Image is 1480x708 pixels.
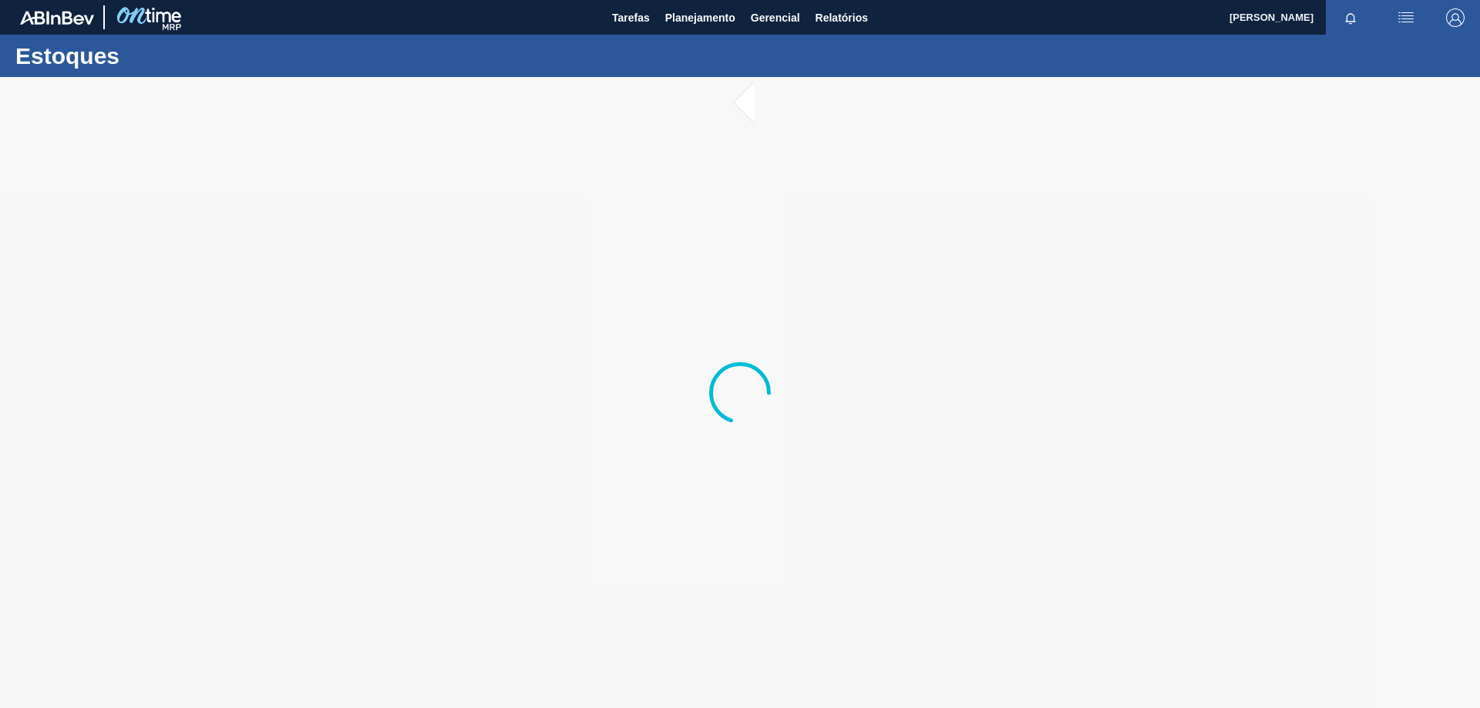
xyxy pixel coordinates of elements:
[1446,8,1465,27] img: Logout
[1326,7,1375,29] button: Notificações
[15,47,289,65] h1: Estoques
[1397,8,1415,27] img: userActions
[816,8,868,27] span: Relatórios
[665,8,735,27] span: Planejamento
[751,8,800,27] span: Gerencial
[20,11,94,25] img: TNhmsLtSVTkK8tSr43FrP2fwEKptu5GPRR3wAAAABJRU5ErkJggg==
[612,8,650,27] span: Tarefas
